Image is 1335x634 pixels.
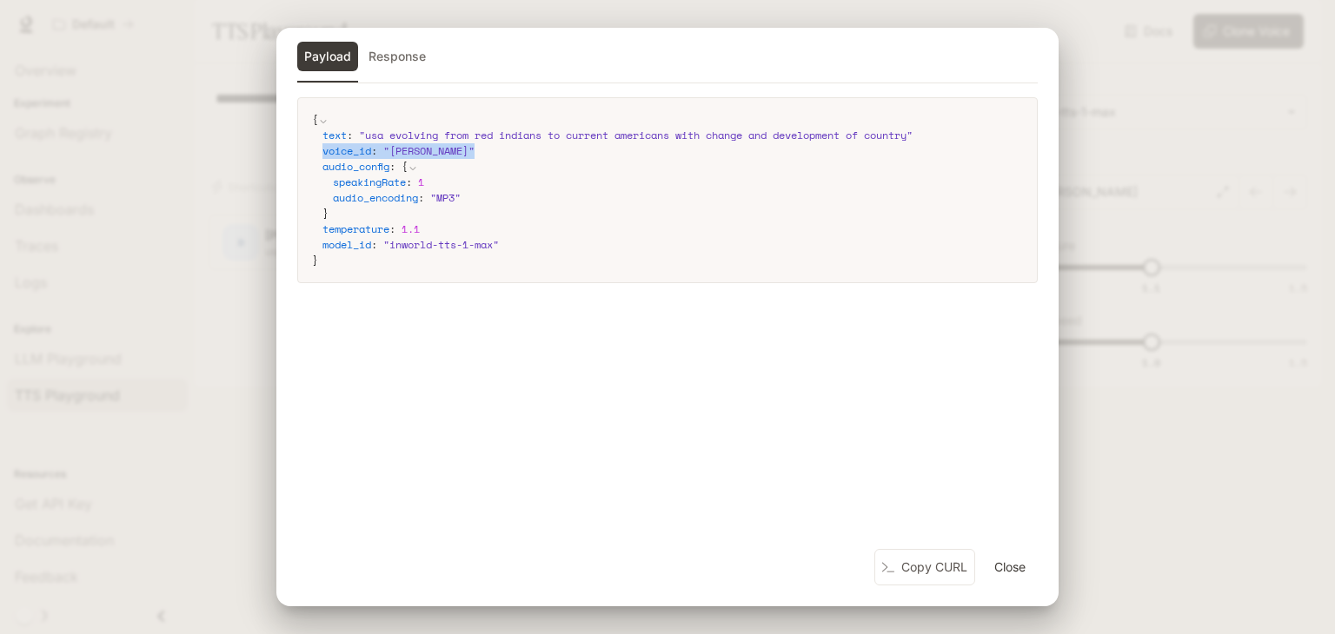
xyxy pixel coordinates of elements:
span: audio_config [322,159,389,174]
span: " inworld-tts-1-max " [383,237,499,252]
span: audio_encoding [333,190,418,205]
button: Payload [297,42,358,71]
span: model_id [322,237,371,252]
button: Copy CURL [874,549,975,586]
button: Response [362,42,433,71]
div: : [322,237,1023,253]
span: " [PERSON_NAME] " [383,143,475,158]
span: " MP3 " [430,190,461,205]
span: { [402,159,408,174]
div: : [322,221,1023,237]
span: 1.1 [402,221,420,236]
span: 1 [418,175,424,189]
div: : [333,190,1023,206]
span: { [312,112,318,127]
button: Close [982,550,1038,584]
span: speakingRate [333,175,406,189]
div: : [322,159,1023,221]
span: text [322,128,347,142]
div: : [322,143,1023,159]
div: : [333,175,1023,190]
span: } [312,253,318,267]
span: " usa evolving from red indians to current americans with change and development of country " [359,128,913,142]
span: } [322,206,329,221]
span: temperature [322,221,389,236]
div: : [322,128,1023,143]
span: voice_id [322,143,371,158]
